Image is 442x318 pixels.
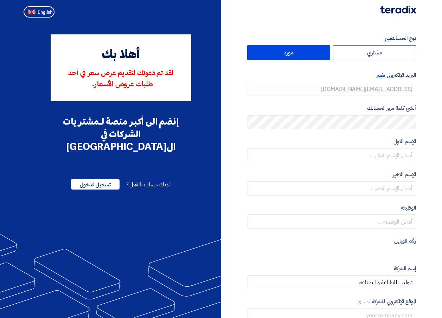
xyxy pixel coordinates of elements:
label: البريد الإلكتروني [248,71,416,79]
label: أنشئ كلمة مرور لحسابك [248,104,416,112]
span: لديك حساب بالفعل؟ [127,180,171,189]
div: إنضم الى أكبر منصة لـمشتريات الشركات في ال[GEOGRAPHIC_DATA] [51,115,191,153]
img: Teradix logo [380,6,416,14]
input: أدخل إسم الشركة ... [248,275,416,289]
input: أدخل بريد العمل الإلكتروني الخاص بك ... [248,82,416,96]
span: تغيير [376,71,385,79]
input: أدخل الإسم الاخير ... [248,181,416,196]
span: تغيير [385,34,394,42]
label: الإسم الاول [248,138,416,146]
label: الوظيفة [248,204,416,212]
a: تسجيل الدخول [71,180,120,189]
label: مشتري [333,45,416,60]
label: الإسم الاخير [248,171,416,179]
span: أختياري [358,298,371,305]
button: English [24,6,55,18]
input: أدخل الوظيفة ... [248,214,416,228]
div: أهلا بك [60,46,181,65]
span: لقد تم دعوتك لتقديم عرض سعر في أحد طلبات عروض الأسعار. [68,70,173,88]
label: رقم الموبايل [248,237,416,245]
span: تسجيل الدخول [71,179,120,190]
img: en-US.png [28,9,36,15]
label: مورد [247,45,331,60]
input: أدخل الإسم الاول ... [248,148,416,162]
label: الموقع الإلكتروني للشركة [248,298,416,306]
label: إسم الشركة [248,265,416,273]
span: English [38,10,52,15]
label: نوع الحساب [248,34,416,42]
